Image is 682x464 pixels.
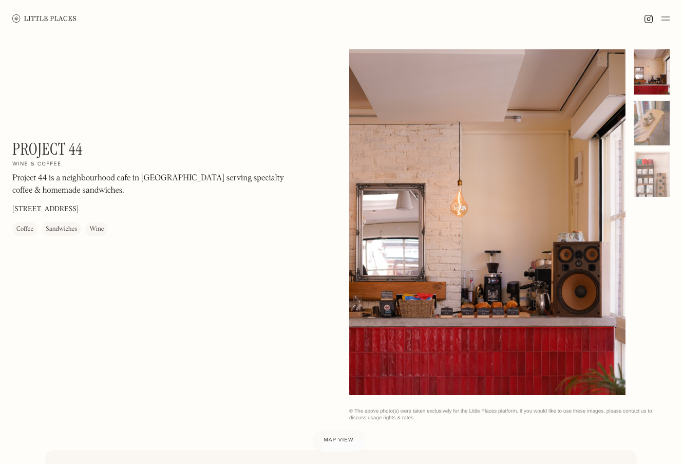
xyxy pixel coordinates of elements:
[12,204,79,215] p: [STREET_ADDRESS]
[12,172,290,197] p: Project 44 is a neighbourhood cafe in [GEOGRAPHIC_DATA] serving specialty coffee & homemade sandw...
[46,224,77,234] div: Sandwiches
[89,224,104,234] div: Wine
[349,408,670,421] div: © The above photo(s) were taken exclusively for the Little Places platform. If you would like to ...
[12,139,82,159] h1: Project 44
[16,224,33,234] div: Coffee
[12,161,62,168] h2: Wine & coffee
[324,437,354,443] span: Map view
[312,429,366,452] a: Map view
